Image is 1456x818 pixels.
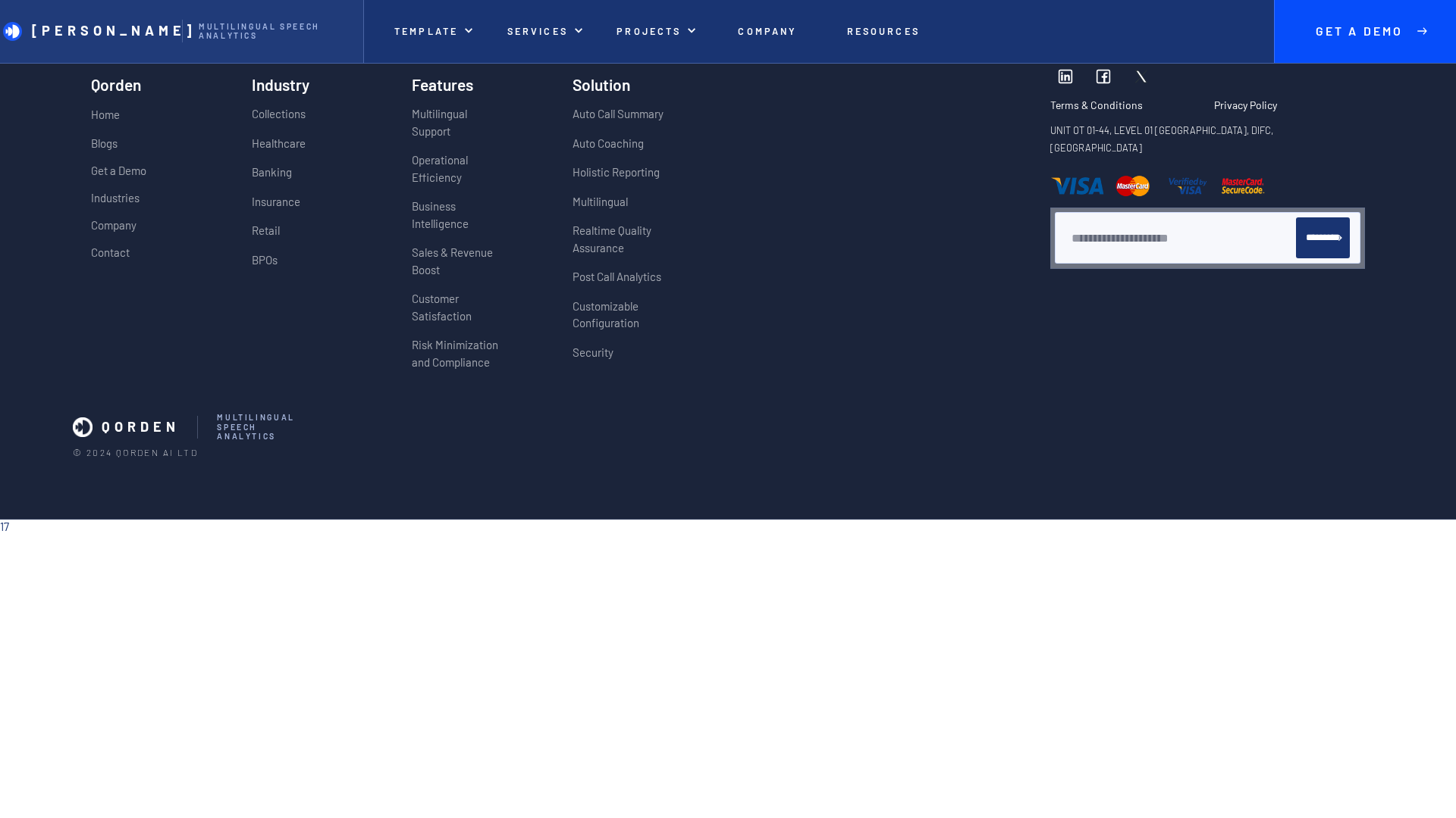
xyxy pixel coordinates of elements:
a: Customizable Configuration [573,298,691,344]
p: Customer Satisfaction [412,290,507,324]
a: Insurance [252,193,347,223]
p: Contact [91,245,209,259]
a: Retail [252,222,347,251]
p: Risk Minimization and Compliance [412,336,507,370]
a: Auto Call Summary [573,105,691,135]
p: [PERSON_NAME] [32,23,196,39]
h3: Features [412,76,473,93]
p: Security [573,344,691,361]
a: Banking [252,164,347,193]
a: Multilingual [573,193,691,223]
a: Operational Efficiency [412,151,507,198]
a: Auto Coaching [573,135,691,164]
a: Privacy Policy [1214,99,1328,123]
p: Multilingual Speech analytics [199,22,347,41]
a: Terms & Conditions [1050,99,1202,123]
p: Retail [252,222,347,239]
p: Get a Demo [91,164,209,177]
p: Multilingual [573,193,691,211]
a: Customer Satisfaction [412,290,507,336]
p: Get A Demo [1303,24,1417,39]
p: Insurance [252,193,347,211]
p: Home [91,106,209,123]
p: Business Intelligence [412,198,507,232]
p: Auto Call Summary [573,105,691,123]
p: Customizable Configuration [573,298,691,332]
a: Company [91,218,209,244]
a: Security [573,344,691,373]
a: Get a Demo [91,164,209,189]
p: Template [394,26,458,37]
h3: Industry [252,76,309,93]
p: BPOs [252,251,347,269]
p: Terms & Conditions [1050,99,1187,112]
form: Newsletter [1071,217,1350,258]
p: Multilingual Support [412,105,507,139]
p: QORDEN [102,419,180,436]
a: Business Intelligence [412,198,507,244]
a: Sales & Revenue Boost [412,244,507,290]
p: Operational Efficiency [412,151,507,186]
p: Banking [252,164,347,181]
p: Blogs [91,136,209,150]
p: Holistic Reporting [573,164,691,181]
p: Realtime Quality Assurance [573,222,691,256]
p: Company [91,218,209,232]
p: Auto Coaching [573,135,691,152]
a: Multilingual Support [412,105,507,151]
a: BPOs [252,251,347,281]
p: Industries [91,191,209,204]
a: Risk Minimization and Compliance [412,336,507,382]
strong: UNIT OT 01-44, LEVEL 01 [GEOGRAPHIC_DATA], DIFC, [GEOGRAPHIC_DATA] [1050,124,1273,154]
a: Contact [91,245,209,271]
p: © 2024 Qorden AI LTD [73,447,338,457]
p: Sales & Revenue Boost [412,244,507,278]
p: Collections [252,105,347,123]
p: Services [507,26,568,37]
h3: Solution [573,76,630,93]
a: Home [91,106,209,136]
p: Post Call Analytics [573,268,691,286]
a: Collections [252,105,347,135]
a: Blogs [91,136,209,162]
a: Holistic Reporting [573,164,691,193]
a: QORDENmULTILINGUAL sPEECH aNALYTICS [73,413,315,442]
h3: Qorden [91,76,141,93]
p: Resources [847,26,920,37]
p: Healthcare [252,135,347,152]
a: Industries [91,191,209,217]
p: Company [738,26,797,37]
a: Realtime Quality Assurance [573,222,691,268]
a: Post Call Analytics [573,268,691,298]
p: Privacy Policy [1214,99,1328,112]
p: mULTILINGUAL sPEECH aNALYTICS [217,413,315,442]
p: Projects [617,26,681,37]
a: Healthcare [252,135,347,164]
